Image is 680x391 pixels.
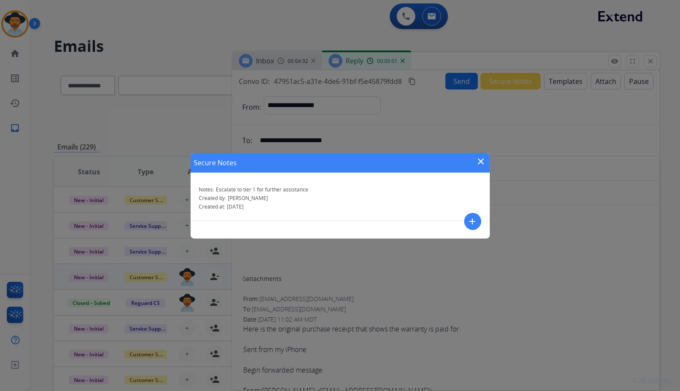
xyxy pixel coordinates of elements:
span: Notes: [199,186,215,193]
h1: Secure Notes [194,158,237,168]
span: Created at: [199,203,226,210]
mat-icon: add [468,216,478,227]
span: Created by: [199,194,227,202]
span: Escalate to tier 1 for further assistance [216,186,309,193]
mat-icon: close [476,156,486,167]
p: 0.20.1027RC [633,376,671,386]
span: [PERSON_NAME] [228,194,268,202]
span: [DATE] [227,203,244,210]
